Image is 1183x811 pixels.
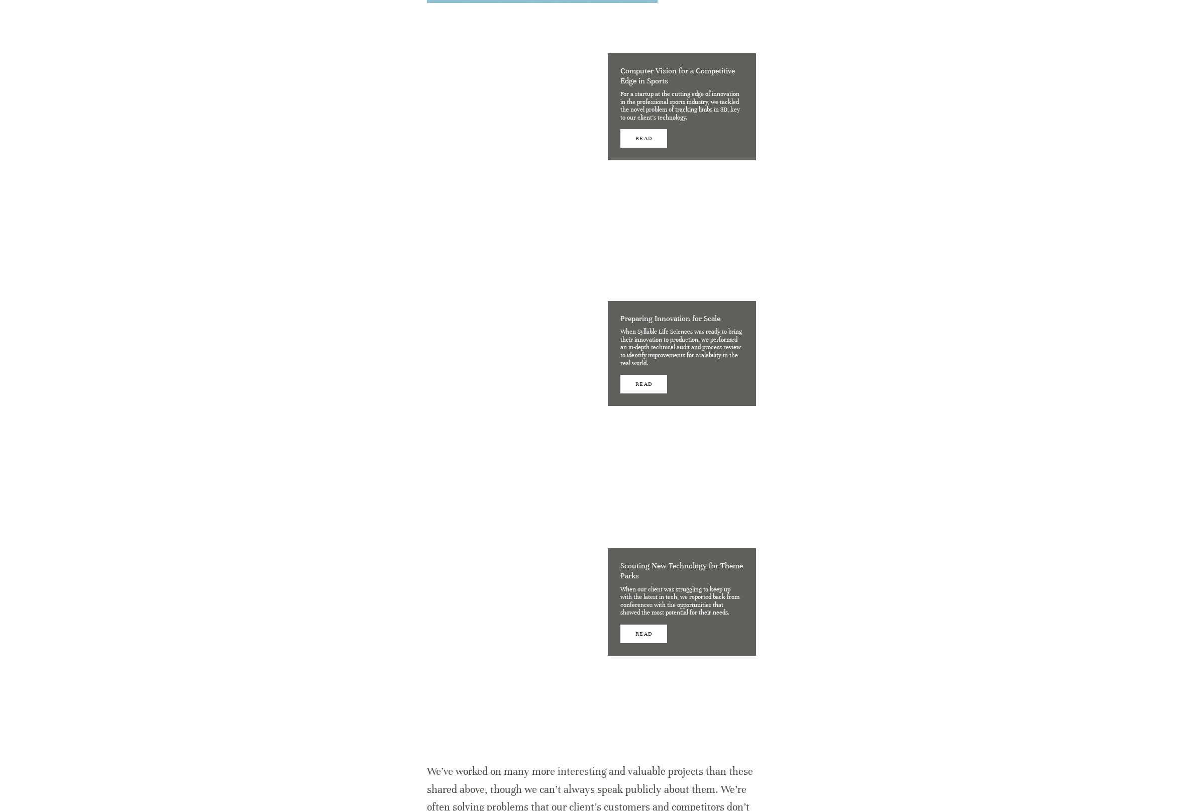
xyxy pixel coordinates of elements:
[620,625,667,643] a: Read
[620,586,743,617] p: When our client was struggling to keep up with the latest in tech, we reported back from conferen...
[620,66,737,85] p: Computer Vision for a Competitive Edge in Sports
[620,90,743,122] p: For a startup at the cutting edge of innovation in the professional sports industry, we tackled t...
[620,314,720,323] p: Preparing Innovation for Scale
[620,129,667,148] a: Read
[620,375,667,393] a: Read
[620,328,743,367] p: When Syllable Life Sciences was ready to bring their innovation to production, we performed an in...
[620,561,745,580] p: Scouting New Technology for Theme Parks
